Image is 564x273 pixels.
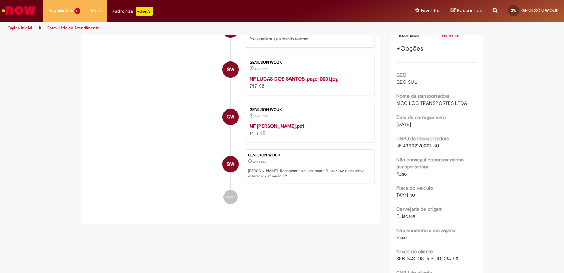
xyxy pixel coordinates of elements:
[91,7,102,14] span: More
[396,206,443,212] b: Cervejaria de origem
[250,36,367,42] p: Por gentileza aguardando retorno.
[396,248,433,255] b: Nome do cliente
[396,79,417,85] span: GEO SUL
[87,8,374,211] ul: Histórico de tíquete
[451,7,482,14] a: Rascunhos
[421,7,440,14] span: Favoritos
[227,156,234,173] span: GW
[253,160,266,164] time: 03/09/2025 11:41:22
[255,67,268,71] time: 03/09/2025 11:32:26
[227,108,234,125] span: GW
[396,93,449,99] b: Nome da transportadora
[8,25,32,31] a: Página inicial
[396,171,407,177] span: Falso
[250,123,304,129] a: NF [PERSON_NAME].pdf
[396,142,439,149] span: 35.439.921/0001-30
[457,7,482,14] span: Rascunhos
[248,153,370,158] div: GENILSON WOUK
[5,22,371,35] ul: Trilhas de página
[136,7,153,16] p: +GenAi
[396,114,446,120] b: Data de carregamento
[396,100,467,106] span: MCC LOG TRANSPORTES LTDA
[253,160,266,164] span: 29d atrás
[396,227,455,233] b: Não encontrei a cervejaria
[396,213,416,219] span: F. Jacareí
[255,67,268,71] span: 29d atrás
[511,8,516,13] span: GW
[396,135,449,142] b: CNPJ da transportadora
[47,25,99,31] a: Formulário de Atendimento
[250,76,338,82] a: NF LUCAS DOS SANTOS_page-0001.jpg
[521,7,559,13] span: GENILSON WOUK
[396,121,411,127] span: [DATE]
[74,8,80,14] span: 2
[1,4,37,18] img: ServiceNow
[222,61,239,78] div: GENILSON WOUK
[248,168,370,179] p: [PERSON_NAME]! Recebemos seu chamado R13476362 e em breve estaremos atuando.
[396,156,464,170] b: Não consegui encontrar minha transportadora
[396,72,406,78] b: GEO
[250,60,367,65] div: GENILSON WOUK
[112,7,153,16] div: Padroniza
[250,75,367,89] div: 747 KB
[396,234,407,241] span: Falso
[87,149,374,183] li: GENILSON WOUK
[222,156,239,172] div: GENILSON WOUK
[396,192,415,198] span: TAY4H10
[255,114,268,118] time: 03/09/2025 11:32:26
[250,123,367,137] div: 14.8 KB
[250,108,367,112] div: GENILSON WOUK
[396,185,433,191] b: Placa do veículo
[255,114,268,118] span: 29d atrás
[396,255,459,262] span: SENDAS DISTRIBUIDORA SA
[222,109,239,125] div: GENILSON WOUK
[227,61,234,78] span: GW
[48,7,73,14] span: Requisições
